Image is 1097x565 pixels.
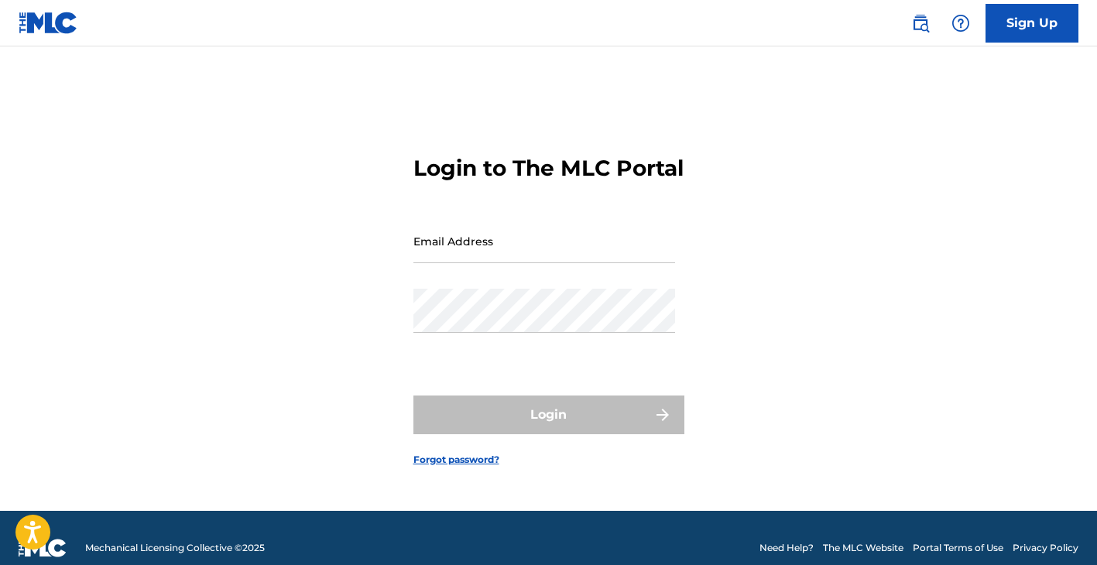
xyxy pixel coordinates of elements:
img: search [911,14,930,33]
img: logo [19,539,67,557]
a: Portal Terms of Use [913,541,1003,555]
span: Mechanical Licensing Collective © 2025 [85,541,265,555]
a: Public Search [905,8,936,39]
a: Sign Up [986,4,1078,43]
a: The MLC Website [823,541,903,555]
div: Help [945,8,976,39]
h3: Login to The MLC Portal [413,155,684,182]
a: Privacy Policy [1013,541,1078,555]
img: help [951,14,970,33]
img: MLC Logo [19,12,78,34]
a: Forgot password? [413,453,499,467]
a: Need Help? [759,541,814,555]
